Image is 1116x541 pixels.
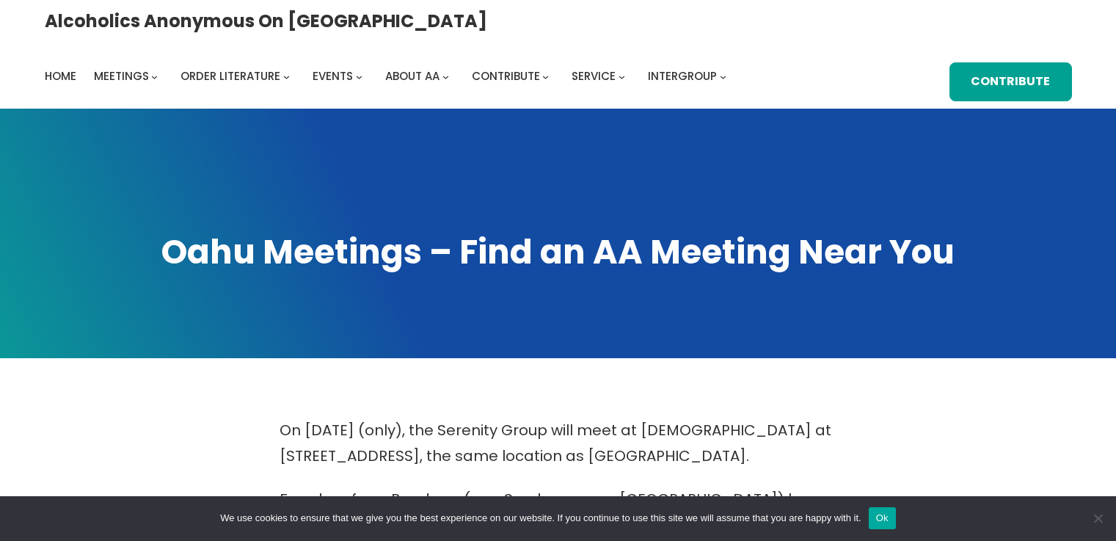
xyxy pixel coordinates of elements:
span: Intergroup [648,68,717,84]
span: Order Literature [180,68,280,84]
p: On [DATE] (only), the Serenity Group will meet at [DEMOGRAPHIC_DATA] at [STREET_ADDRESS], the sam... [280,418,837,469]
span: Service [572,68,616,84]
button: Events submenu [356,73,362,80]
a: Service [572,66,616,87]
button: Intergroup submenu [720,73,726,80]
h1: Oahu Meetings – Find an AA Meeting Near You [45,229,1072,275]
p: Freedom from Bondage (was Sundays, noon, [GEOGRAPHIC_DATA]) has been cancelled due to lack of sup... [280,487,837,538]
a: Events [313,66,353,87]
span: Meetings [94,68,149,84]
button: Meetings submenu [151,73,158,80]
a: Alcoholics Anonymous on [GEOGRAPHIC_DATA] [45,5,487,37]
a: Meetings [94,66,149,87]
nav: Intergroup [45,66,732,87]
span: We use cookies to ensure that we give you the best experience on our website. If you continue to ... [220,511,861,526]
a: Contribute [949,62,1071,101]
span: Events [313,68,353,84]
span: Home [45,68,76,84]
button: Ok [869,507,896,529]
button: Contribute submenu [542,73,549,80]
a: Intergroup [648,66,717,87]
button: Order Literature submenu [283,73,290,80]
button: Service submenu [619,73,625,80]
a: Home [45,66,76,87]
span: Contribute [472,68,540,84]
a: Contribute [472,66,540,87]
span: About AA [385,68,440,84]
button: About AA submenu [442,73,449,80]
span: No [1090,511,1105,526]
a: About AA [385,66,440,87]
